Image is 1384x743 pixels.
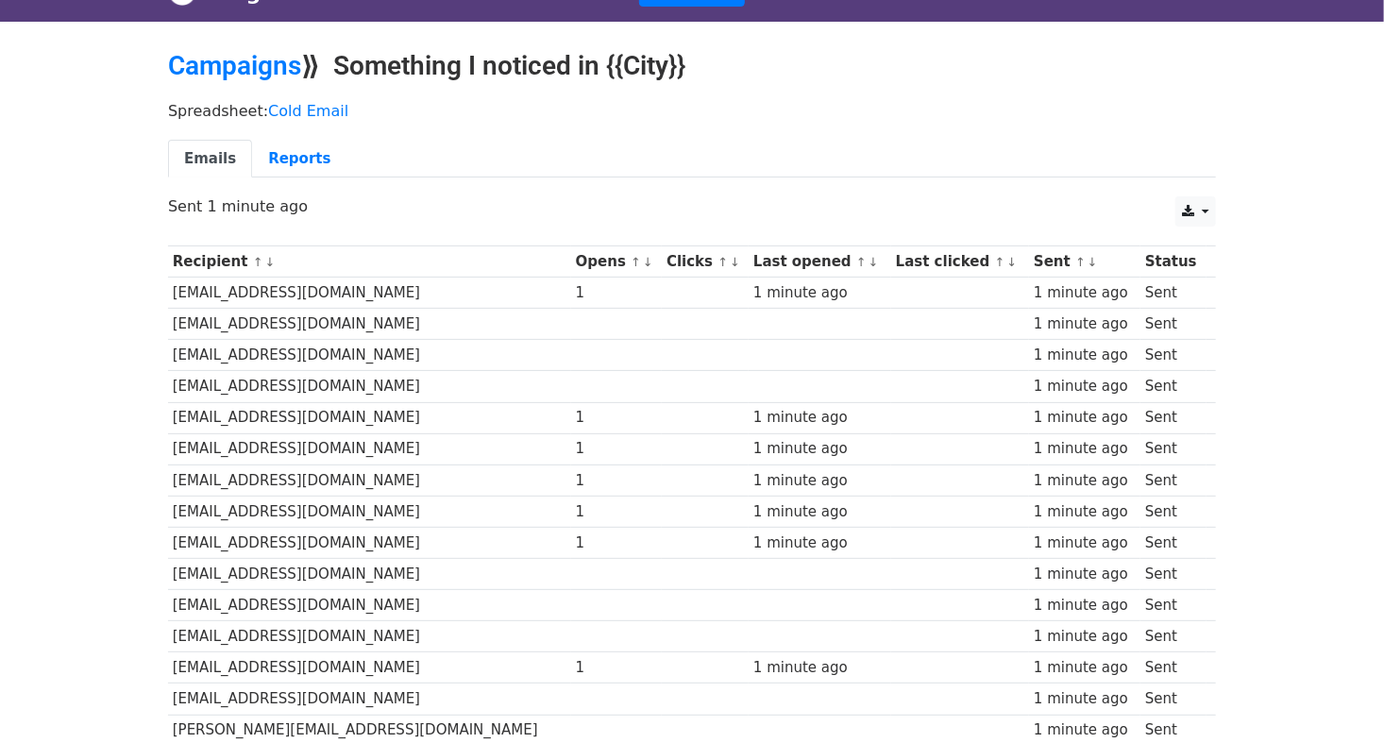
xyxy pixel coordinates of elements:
[168,50,301,81] a: Campaigns
[1140,464,1206,496] td: Sent
[1034,501,1136,523] div: 1 minute ago
[1034,282,1136,304] div: 1 minute ago
[576,501,658,523] div: 1
[168,402,571,433] td: [EMAIL_ADDRESS][DOMAIN_NAME]
[753,470,886,492] div: 1 minute ago
[1088,255,1098,269] a: ↓
[1034,313,1136,335] div: 1 minute ago
[168,340,571,371] td: [EMAIL_ADDRESS][DOMAIN_NAME]
[753,657,886,679] div: 1 minute ago
[1075,255,1086,269] a: ↑
[253,255,263,269] a: ↑
[1140,309,1206,340] td: Sent
[1290,652,1384,743] div: Widget de chat
[730,255,740,269] a: ↓
[576,438,658,460] div: 1
[1140,371,1206,402] td: Sent
[168,527,571,558] td: [EMAIL_ADDRESS][DOMAIN_NAME]
[891,246,1029,278] th: Last clicked
[1034,688,1136,710] div: 1 minute ago
[576,532,658,554] div: 1
[1034,595,1136,616] div: 1 minute ago
[1034,407,1136,429] div: 1 minute ago
[1290,652,1384,743] iframe: Chat Widget
[1140,246,1206,278] th: Status
[643,255,653,269] a: ↓
[168,371,571,402] td: [EMAIL_ADDRESS][DOMAIN_NAME]
[1140,496,1206,527] td: Sent
[1140,340,1206,371] td: Sent
[1140,278,1206,309] td: Sent
[753,501,886,523] div: 1 minute ago
[869,255,879,269] a: ↓
[168,559,571,590] td: [EMAIL_ADDRESS][DOMAIN_NAME]
[1140,652,1206,684] td: Sent
[168,590,571,621] td: [EMAIL_ADDRESS][DOMAIN_NAME]
[168,684,571,715] td: [EMAIL_ADDRESS][DOMAIN_NAME]
[717,255,728,269] a: ↑
[168,50,1216,82] h2: ⟫ Something I noticed in {{City}}
[168,309,571,340] td: [EMAIL_ADDRESS][DOMAIN_NAME]
[995,255,1005,269] a: ↑
[576,657,658,679] div: 1
[168,433,571,464] td: [EMAIL_ADDRESS][DOMAIN_NAME]
[1140,527,1206,558] td: Sent
[576,282,658,304] div: 1
[1034,532,1136,554] div: 1 minute ago
[753,438,886,460] div: 1 minute ago
[1029,246,1140,278] th: Sent
[749,246,891,278] th: Last opened
[662,246,749,278] th: Clicks
[1034,376,1136,397] div: 1 minute ago
[753,532,886,554] div: 1 minute ago
[252,140,346,178] a: Reports
[168,196,1216,216] p: Sent 1 minute ago
[576,407,658,429] div: 1
[1034,564,1136,585] div: 1 minute ago
[753,282,886,304] div: 1 minute ago
[1140,559,1206,590] td: Sent
[1140,402,1206,433] td: Sent
[264,255,275,269] a: ↓
[168,101,1216,121] p: Spreadsheet:
[1140,684,1206,715] td: Sent
[1034,470,1136,492] div: 1 minute ago
[1140,433,1206,464] td: Sent
[1034,657,1136,679] div: 1 minute ago
[1034,719,1136,741] div: 1 minute ago
[1034,438,1136,460] div: 1 minute ago
[168,652,571,684] td: [EMAIL_ADDRESS][DOMAIN_NAME]
[168,140,252,178] a: Emails
[168,496,571,527] td: [EMAIL_ADDRESS][DOMAIN_NAME]
[1140,590,1206,621] td: Sent
[576,470,658,492] div: 1
[1006,255,1017,269] a: ↓
[168,621,571,652] td: [EMAIL_ADDRESS][DOMAIN_NAME]
[1034,345,1136,366] div: 1 minute ago
[753,407,886,429] div: 1 minute ago
[1140,621,1206,652] td: Sent
[168,464,571,496] td: [EMAIL_ADDRESS][DOMAIN_NAME]
[168,246,571,278] th: Recipient
[631,255,641,269] a: ↑
[268,102,348,120] a: Cold Email
[571,246,662,278] th: Opens
[168,278,571,309] td: [EMAIL_ADDRESS][DOMAIN_NAME]
[1034,626,1136,648] div: 1 minute ago
[856,255,867,269] a: ↑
